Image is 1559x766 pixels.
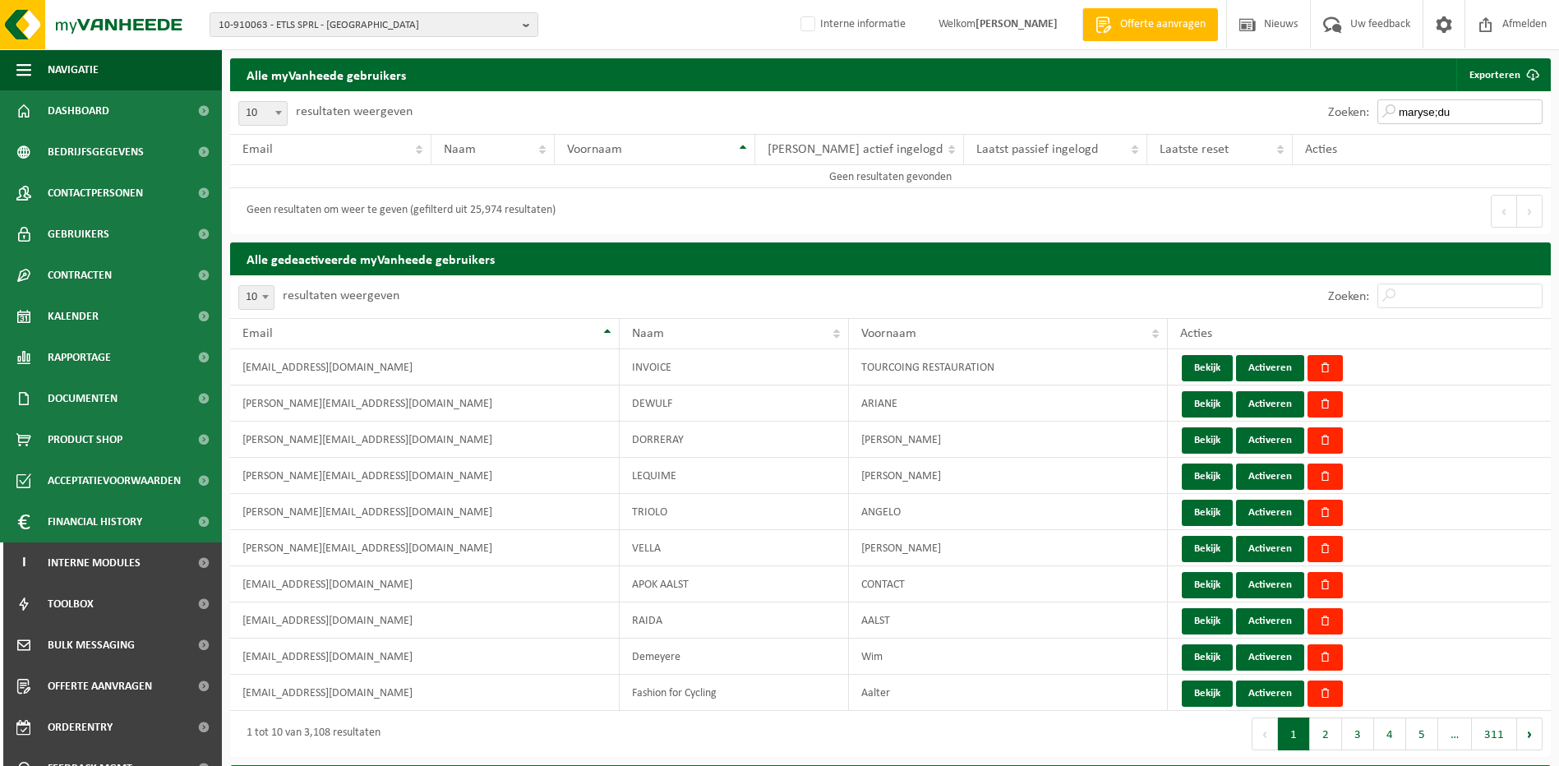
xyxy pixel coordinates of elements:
[849,458,1168,494] td: [PERSON_NAME]
[1517,718,1543,750] button: Next
[632,327,664,340] span: Naam
[1182,500,1233,526] button: Bekijk
[849,385,1168,422] td: ARIANE
[48,337,111,378] span: Rapportage
[230,675,620,711] td: [EMAIL_ADDRESS][DOMAIN_NAME]
[230,242,1551,275] h2: Alle gedeactiveerde myVanheede gebruikers
[1236,536,1304,562] button: Activeren
[48,296,99,337] span: Kalender
[230,602,620,639] td: [EMAIL_ADDRESS][DOMAIN_NAME]
[849,422,1168,458] td: [PERSON_NAME]
[797,12,906,37] label: Interne informatie
[48,49,99,90] span: Navigatie
[238,719,381,749] div: 1 tot 10 van 3,108 resultaten
[219,13,516,38] span: 10-910063 - ETLS SPRL - [GEOGRAPHIC_DATA]
[1116,16,1210,33] span: Offerte aanvragen
[210,12,538,37] button: 10-910063 - ETLS SPRL - [GEOGRAPHIC_DATA]
[1182,572,1233,598] button: Bekijk
[1438,718,1472,750] span: …
[567,143,622,156] span: Voornaam
[1456,58,1549,91] a: Exporteren
[48,584,94,625] span: Toolbox
[1182,608,1233,634] button: Bekijk
[230,349,620,385] td: [EMAIL_ADDRESS][DOMAIN_NAME]
[1182,464,1233,490] button: Bekijk
[48,666,152,707] span: Offerte aanvragen
[1236,572,1304,598] button: Activeren
[238,196,556,226] div: Geen resultaten om weer te geven (gefilterd uit 25,974 resultaten)
[1517,195,1543,228] button: Next
[1182,391,1233,418] button: Bekijk
[230,58,422,90] h2: Alle myVanheede gebruikers
[48,90,109,132] span: Dashboard
[1236,500,1304,526] button: Activeren
[620,675,849,711] td: Fashion for Cycling
[238,101,288,126] span: 10
[849,494,1168,530] td: ANGELO
[1236,464,1304,490] button: Activeren
[48,173,143,214] span: Contactpersonen
[1406,718,1438,750] button: 5
[849,602,1168,639] td: AALST
[1182,681,1233,707] button: Bekijk
[230,422,620,458] td: [PERSON_NAME][EMAIL_ADDRESS][DOMAIN_NAME]
[849,530,1168,566] td: [PERSON_NAME]
[230,165,1551,188] td: Geen resultaten gevonden
[976,18,1058,30] strong: [PERSON_NAME]
[620,494,849,530] td: TRIOLO
[620,530,849,566] td: VELLA
[1305,143,1337,156] span: Acties
[48,625,135,666] span: Bulk Messaging
[1082,8,1218,41] a: Offerte aanvragen
[1182,355,1233,381] button: Bekijk
[1328,290,1369,303] label: Zoeken:
[1472,718,1517,750] button: 311
[230,639,620,675] td: [EMAIL_ADDRESS][DOMAIN_NAME]
[1182,536,1233,562] button: Bekijk
[620,602,849,639] td: RAIDA
[1182,427,1233,454] button: Bekijk
[620,422,849,458] td: DORRERAY
[1236,355,1304,381] button: Activeren
[861,327,916,340] span: Voornaam
[242,143,273,156] span: Email
[768,143,943,156] span: [PERSON_NAME] actief ingelogd
[1342,718,1374,750] button: 3
[1180,327,1212,340] span: Acties
[444,143,476,156] span: Naam
[48,501,142,542] span: Financial History
[1236,681,1304,707] button: Activeren
[849,349,1168,385] td: TOURCOING RESTAURATION
[1252,718,1278,750] button: Previous
[1310,718,1342,750] button: 2
[230,566,620,602] td: [EMAIL_ADDRESS][DOMAIN_NAME]
[230,385,620,422] td: [PERSON_NAME][EMAIL_ADDRESS][DOMAIN_NAME]
[620,458,849,494] td: LEQUIME
[1374,718,1406,750] button: 4
[296,105,413,118] label: resultaten weergeven
[230,494,620,530] td: [PERSON_NAME][EMAIL_ADDRESS][DOMAIN_NAME]
[620,639,849,675] td: Demeyere
[48,132,144,173] span: Bedrijfsgegevens
[1278,718,1310,750] button: 1
[48,255,112,296] span: Contracten
[283,289,399,302] label: resultaten weergeven
[620,385,849,422] td: DEWULF
[230,458,620,494] td: [PERSON_NAME][EMAIL_ADDRESS][DOMAIN_NAME]
[1182,644,1233,671] button: Bekijk
[620,349,849,385] td: INVOICE
[48,460,181,501] span: Acceptatievoorwaarden
[1236,427,1304,454] button: Activeren
[1236,644,1304,671] button: Activeren
[239,102,287,125] span: 10
[48,542,141,584] span: Interne modules
[849,639,1168,675] td: Wim
[849,566,1168,602] td: CONTACT
[1491,195,1517,228] button: Previous
[1160,143,1229,156] span: Laatste reset
[48,378,118,419] span: Documenten
[239,286,274,309] span: 10
[1328,106,1369,119] label: Zoeken:
[1236,391,1304,418] button: Activeren
[48,707,186,748] span: Orderentry Goedkeuring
